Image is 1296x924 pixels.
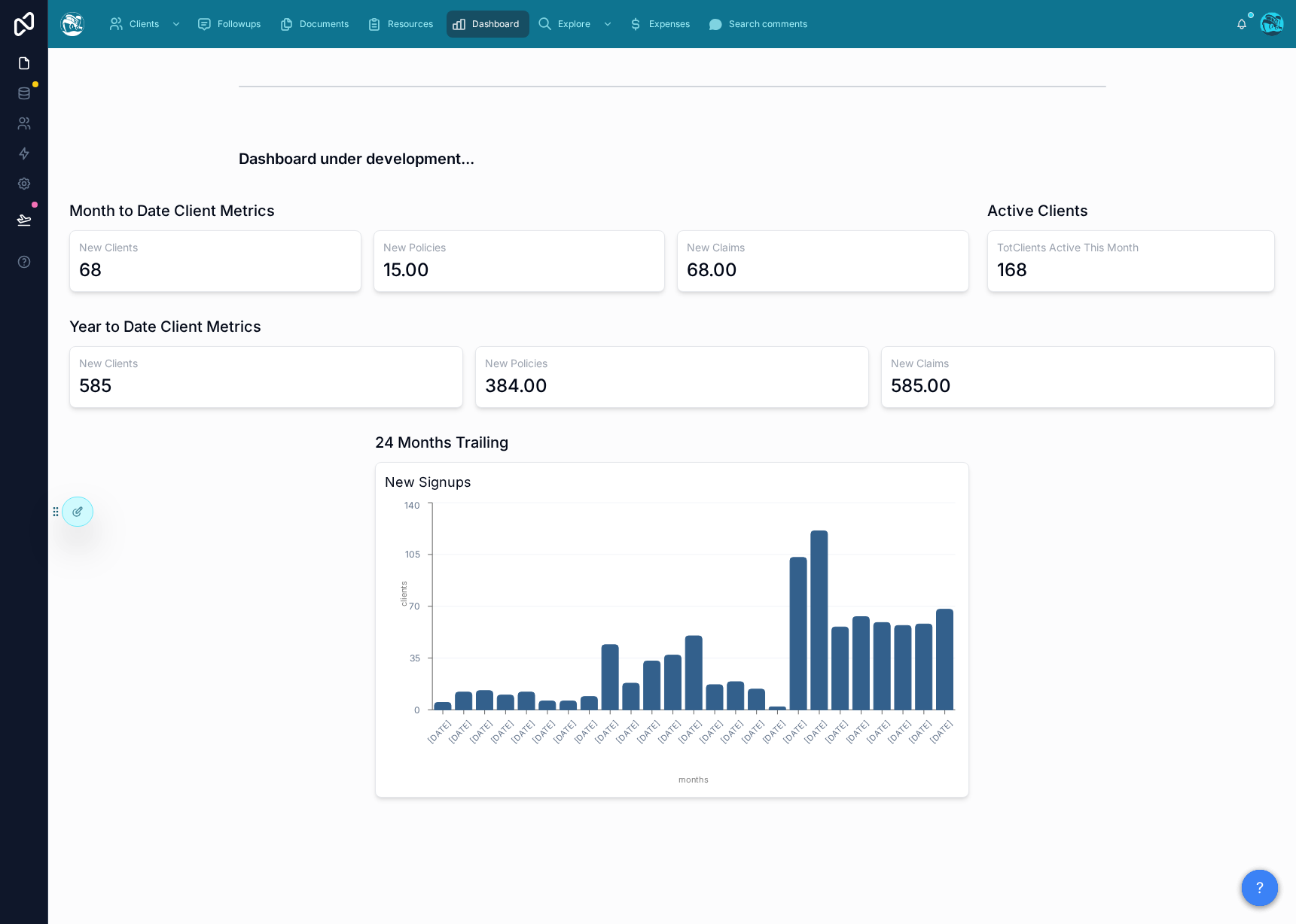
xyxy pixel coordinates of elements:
text: [DATE] [510,719,537,746]
span: Followups [218,18,261,30]
h3: New Claims [687,240,959,255]
text: [DATE] [761,719,788,746]
h3: TotClients Active This Month [997,240,1265,255]
text: [DATE] [782,719,809,746]
text: [DATE] [718,719,746,746]
div: 168 [997,258,1027,282]
text: [DATE] [928,719,955,746]
h3: New Clients [79,356,453,371]
h3: New Claims [891,356,1265,371]
span: Clients [130,18,159,30]
h3: New Signups [385,472,959,493]
div: 384.00 [485,374,547,398]
a: Documents [274,11,359,38]
text: [DATE] [698,719,725,746]
h1: Year to Date Client Metrics [69,316,261,337]
text: [DATE] [865,719,892,746]
div: 68 [79,258,102,282]
span: Documents [300,18,349,30]
h3: Dashboard under development... [239,147,1106,170]
text: [DATE] [907,719,934,746]
tspan: 140 [404,500,420,511]
tspan: 105 [405,549,420,560]
text: [DATE] [656,719,683,746]
tspan: 0 [414,704,420,716]
h1: 24 Months Trailing [375,432,508,453]
div: 68.00 [687,258,737,282]
h3: New Policies [383,240,656,255]
div: 585.00 [891,374,951,398]
text: [DATE] [614,719,642,746]
text: [DATE] [677,719,704,746]
span: Search comments [729,18,807,30]
button: ? [1242,870,1278,906]
div: scrollable content [96,8,1236,41]
h1: Active Clients [987,200,1088,221]
a: Expenses [624,11,700,38]
text: [DATE] [823,719,850,746]
tspan: months [679,774,709,785]
text: [DATE] [844,719,871,746]
span: Resources [388,18,433,30]
a: Clients [104,11,189,38]
tspan: clients [398,581,409,606]
img: App logo [60,12,84,36]
h1: Month to Date Client Metrics [69,200,275,221]
h3: New Policies [485,356,859,371]
div: chart [385,499,959,788]
text: [DATE] [468,719,495,746]
text: [DATE] [426,719,453,746]
a: Dashboard [447,11,529,38]
text: [DATE] [572,719,599,746]
div: 585 [79,374,111,398]
text: [DATE] [635,719,662,746]
text: [DATE] [886,719,913,746]
a: Followups [192,11,271,38]
text: [DATE] [531,719,558,746]
a: Search comments [703,11,818,38]
text: [DATE] [489,719,516,746]
div: 15.00 [383,258,429,282]
text: [DATE] [447,719,474,746]
tspan: 35 [410,652,420,664]
span: Dashboard [472,18,519,30]
text: [DATE] [551,719,578,746]
text: [DATE] [739,719,767,746]
a: Explore [532,11,621,38]
span: Expenses [649,18,690,30]
a: Resources [362,11,444,38]
h3: New Clients [79,240,352,255]
text: [DATE] [593,719,621,746]
tspan: 70 [409,600,420,612]
span: Explore [558,18,590,30]
text: [DATE] [803,719,830,746]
